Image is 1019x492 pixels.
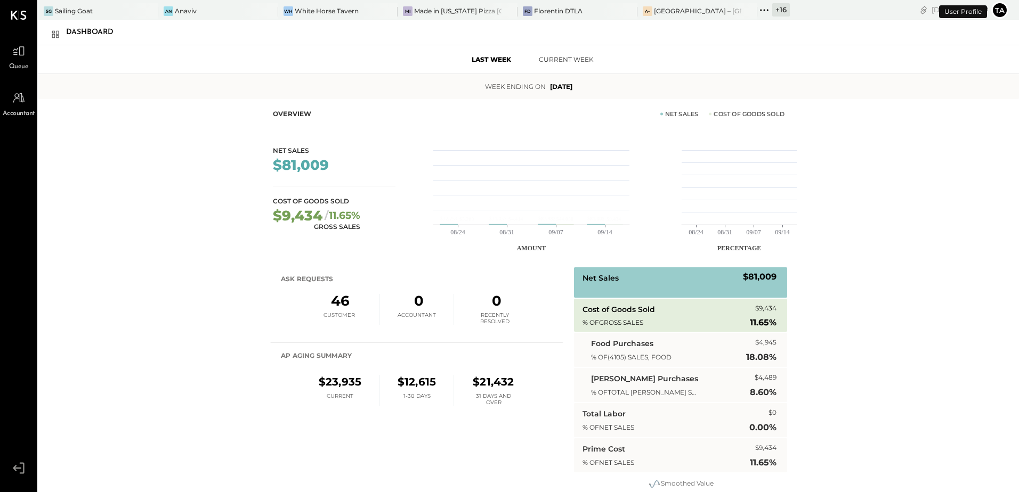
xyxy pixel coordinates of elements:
div: $9,434 [755,444,777,454]
text: $87,982 [538,216,556,222]
div: SG [44,6,53,16]
text: $4,414 [508,217,523,223]
div: Customer [321,312,358,325]
span: / [325,209,329,222]
text: $71,057 [489,216,507,222]
div: $9,434 [755,304,777,315]
div: Accountant [399,312,435,325]
text: PERCENTAGE [717,244,761,252]
text: 09/14 [775,228,789,236]
a: Queue [1,41,37,72]
div: Florentin DTLA [534,6,583,15]
div: [DATE] [932,5,989,15]
div: $81,009 [273,158,329,172]
div: $12,615 [398,375,436,389]
span: Queue [9,62,29,72]
div: Net Sales [273,146,331,154]
div: Sailing Goat [55,6,93,15]
button: ta [991,2,1008,19]
text: $81,009 [587,216,605,222]
div: [GEOGRAPHIC_DATA] – [GEOGRAPHIC_DATA] [654,6,741,15]
div: An [164,6,173,16]
div: % of NET SALES [583,424,689,431]
text: 08/24 [450,228,465,236]
h2: AP Aging Summary [281,346,352,365]
div: Food Purchases [591,338,653,349]
div: Dashboard [66,24,124,41]
div: Current [322,393,359,406]
div: Cost of Goods Sold [709,110,785,118]
div: GROSS SALES [314,223,360,231]
h2: Ask Requests [281,269,333,289]
div: 11.65% [750,319,777,326]
div: White Horse Tavern [295,6,359,15]
div: $23,935 [319,375,361,389]
div: Recently Resolved [476,312,513,325]
div: Anaviv [175,6,197,15]
text: 08/31 [717,228,732,236]
div: 31 Days and Over [475,393,512,406]
div: Total Labor [583,408,626,419]
div: 46 [331,294,347,308]
div: 11.65% [750,458,777,467]
div: 11.65% [325,209,360,223]
text: AMOUNT [517,244,546,252]
text: 09/07 [548,228,563,236]
text: 08/24 [689,228,703,236]
div: % of Total [PERSON_NAME] Sales [591,389,698,396]
div: $21,432 [473,375,514,389]
div: $4,489 [755,373,777,384]
text: $44,858 [556,216,574,222]
div: $81,009 [743,273,777,283]
button: Current Week [529,51,603,68]
div: 1-30 Days [399,393,435,406]
div: % of (4105) Sales, Food [591,354,698,361]
div: User Profile [939,5,987,18]
text: $3,269 [459,217,474,223]
div: % of NET SALES [583,459,689,466]
div: Prime Cost [583,444,625,454]
div: 0 [487,294,503,308]
text: 6.21% [717,209,732,215]
div: Cost of Goods Sold [583,304,655,315]
div: Overview [273,110,312,118]
div: Smoothed Value [574,478,787,490]
text: 4.49% [689,211,703,217]
div: + 16 [772,3,790,17]
b: [DATE] [550,82,572,91]
div: Made in [US_STATE] Pizza [GEOGRAPHIC_DATA] [414,6,502,15]
span: Accountant [3,109,35,119]
text: 11.65% [774,202,791,208]
text: $72,754 [440,216,458,222]
div: Net Sales [660,110,699,118]
text: $9,434 [606,217,621,223]
div: % of GROSS SALES [583,319,689,326]
div: WH [284,6,293,16]
div: FD [523,6,532,16]
div: copy link [918,4,929,15]
div: 18.08% [746,353,777,362]
div: Net Sales [583,273,619,283]
div: $9,434 [273,209,322,223]
text: 50.98% [745,153,763,159]
div: $0 [769,408,777,419]
text: 08/31 [499,228,514,236]
div: 0.00% [749,423,777,432]
text: 09/07 [746,228,761,236]
div: A– [643,6,652,16]
span: WEEK ENDING ON [485,82,546,91]
button: Last Week [454,51,529,68]
div: Cost of Goods Sold [273,197,360,205]
a: Accountant [1,88,37,119]
div: $4,945 [755,338,777,349]
div: Mi [403,6,413,16]
div: 8.60% [750,388,777,397]
div: 0 [409,294,425,308]
div: [PERSON_NAME] Purchases [591,373,698,384]
text: 09/14 [597,228,612,236]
